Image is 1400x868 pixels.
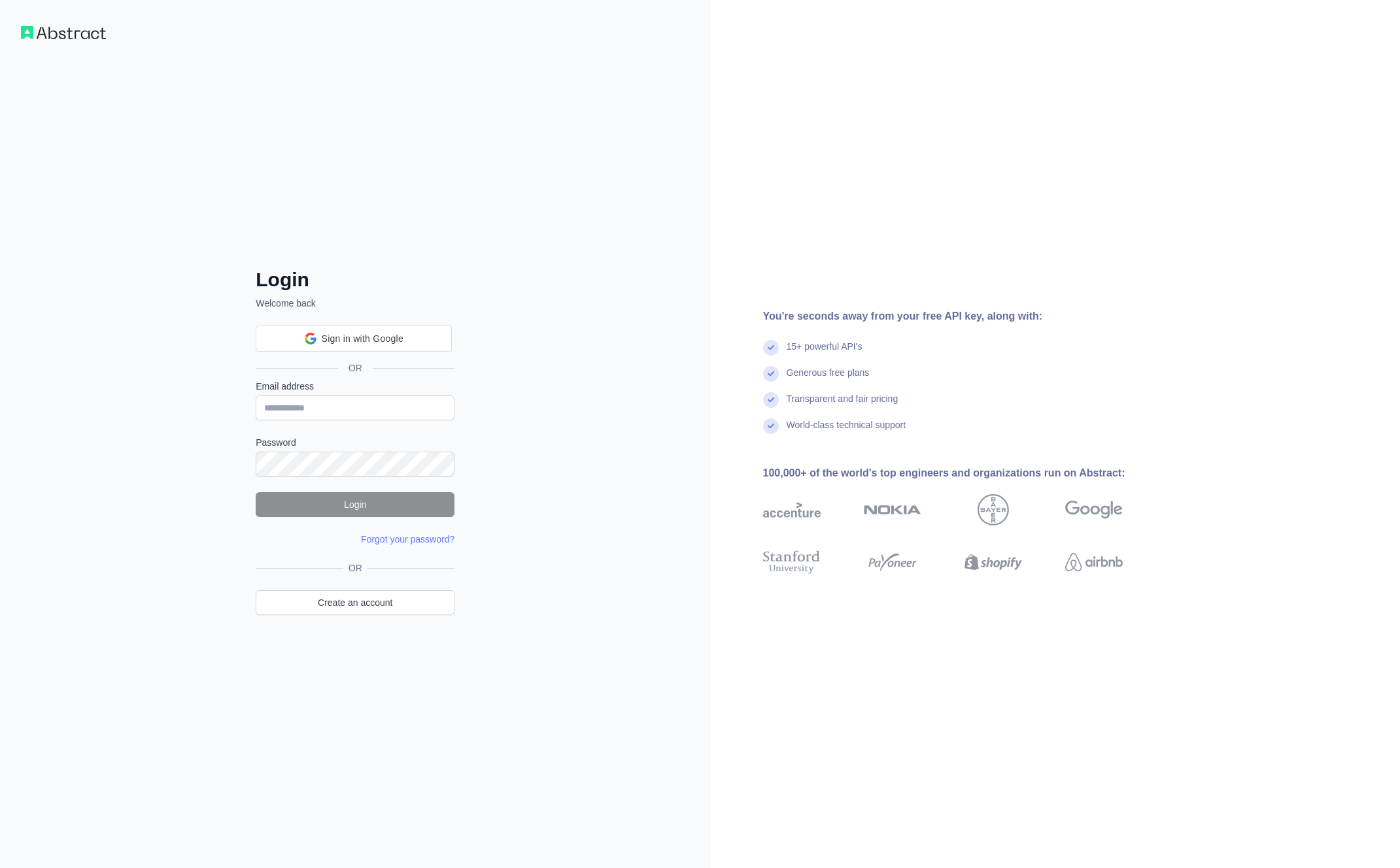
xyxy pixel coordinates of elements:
[256,297,454,310] p: Welcome back
[864,494,921,526] img: nokia
[763,366,779,382] img: check mark
[256,325,452,352] div: Sign in with Google
[763,465,1165,481] div: 100,000+ of the world's top engineers and organizations run on Abstract:
[1065,548,1123,576] img: airbnb
[256,380,454,393] label: Email address
[256,590,454,615] a: Create an account
[322,332,403,346] span: Sign in with Google
[763,340,779,356] img: check mark
[787,340,862,366] div: 15+ powerful API's
[763,309,1165,324] div: You're seconds away from your free API key, along with:
[343,561,367,575] span: OR
[256,268,454,292] h2: Login
[787,366,870,392] div: Generous free plans
[787,418,906,444] div: World-class technical support
[256,492,454,517] button: Login
[763,548,821,576] img: stanford university
[1065,494,1123,526] img: google
[338,361,373,375] span: OR
[256,436,454,449] label: Password
[361,534,454,544] a: Forgot your password?
[787,392,898,418] div: Transparent and fair pricing
[978,494,1009,526] img: bayer
[21,26,106,39] img: Workflow
[763,418,779,434] img: check mark
[763,494,821,526] img: accenture
[763,392,779,408] img: check mark
[965,548,1022,576] img: shopify
[864,548,921,576] img: payoneer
